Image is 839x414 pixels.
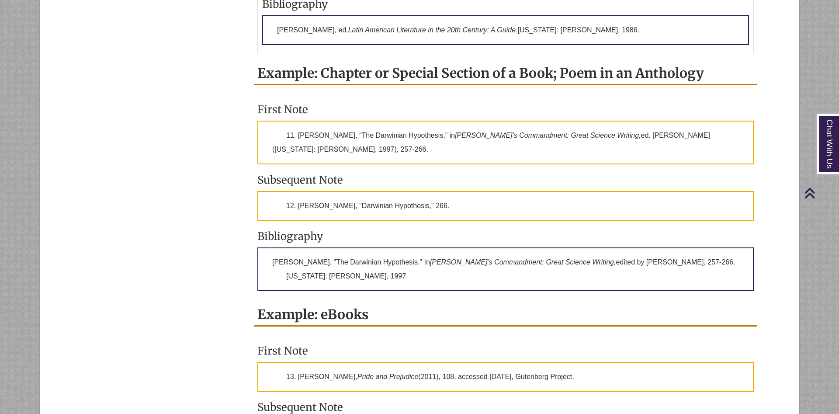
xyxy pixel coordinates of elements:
[357,373,419,380] em: Pride and Prejudice
[430,258,616,266] em: [PERSON_NAME]’s Commandment: Great Science Writing,
[348,26,518,34] em: Latin American Literature in the 20th Century: A Guide.
[257,191,754,221] p: 12. [PERSON_NAME], "Darwinian Hypothesis," 266.
[262,15,749,45] p: [PERSON_NAME], ed. [US_STATE]: [PERSON_NAME], 1986.
[257,400,754,414] h3: Subsequent Note
[804,187,837,199] a: Back to Top
[254,62,757,85] h2: Example: Chapter or Special Section of a Book; Poem in an Anthology
[257,121,754,164] p: 11. [PERSON_NAME], “The Darwinian Hypothesis,” in ed. [PERSON_NAME] ([US_STATE]: [PERSON_NAME], 1...
[257,230,754,243] h3: Bibliography
[257,173,754,187] h3: Subsequent Note
[455,132,641,139] em: [PERSON_NAME]’s Commandment: Great Science Writing,
[257,362,754,392] p: 13. [PERSON_NAME], (2011), 108, accessed [DATE], Gutenberg Project.
[257,344,754,358] h3: First Note
[257,103,754,116] h3: First Note
[254,303,757,327] h2: Example: eBooks
[257,247,754,291] p: [PERSON_NAME]. "The Darwinian Hypothesis." In edited by [PERSON_NAME], 257-266. [US_STATE]: [PERS...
